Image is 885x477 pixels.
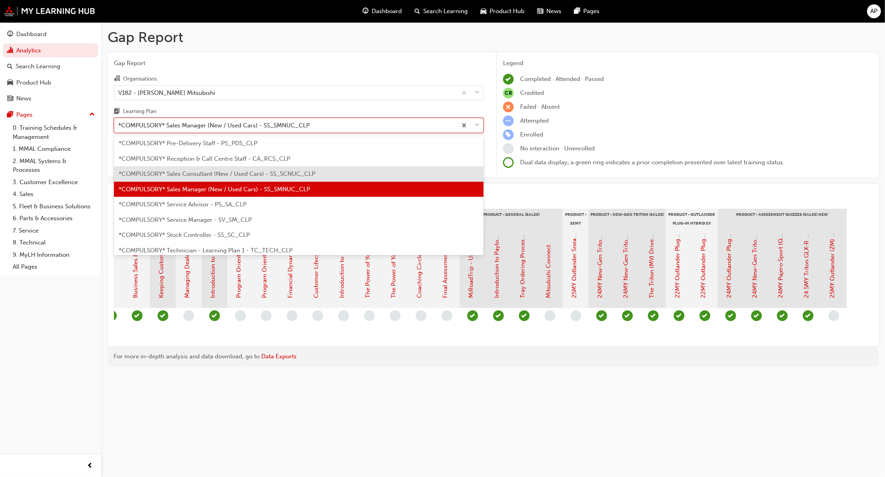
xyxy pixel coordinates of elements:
[119,247,293,254] span: *COMPULSORY* Technician - Learning Plan 1 - TC_TECH_CLP
[7,63,13,70] span: search-icon
[10,212,98,225] a: 6. Parts & Accessories
[503,74,514,85] span: learningRecordVerb_COMPLETE-icon
[7,79,13,87] span: car-icon
[415,6,420,16] span: search-icon
[584,7,600,16] span: Pages
[10,261,98,273] a: All Pages
[119,140,257,147] span: *COMPULSORY* Pre-Delivery Staff - PS_PDS_CLP
[751,310,762,321] span: learningRecordVerb_PASS-icon
[503,115,514,126] span: learningRecordVerb_ATTEMPT-icon
[89,110,95,120] span: up-icon
[16,78,51,87] div: Product Hub
[261,310,272,321] span: learningRecordVerb_NONE-icon
[568,3,606,19] a: pages-iconPages
[545,310,555,321] span: learningRecordVerb_NONE-icon
[287,310,297,321] span: learningRecordVerb_NONE-icon
[235,310,246,321] span: learningRecordVerb_NONE-icon
[3,108,98,122] button: Pages
[460,209,563,229] div: Product - General (Sales)
[108,29,879,46] h1: Gap Report
[7,31,13,38] span: guage-icon
[571,310,581,321] span: learningRecordVerb_NONE-icon
[531,3,568,19] a: news-iconNews
[725,310,736,321] span: learningRecordVerb_PASS-icon
[596,310,607,321] span: learningRecordVerb_PASS-icon
[3,59,98,74] a: Search Learning
[123,108,156,115] div: Learning Plan
[3,43,98,58] a: Analytics
[520,159,785,166] span: Dual data display; a green ring indicates a prior completion presented over latest training status.
[503,102,514,112] span: learningRecordVerb_FAIL-icon
[10,237,98,249] a: 8. Technical
[16,62,60,71] div: Search Learning
[474,120,480,131] span: down-icon
[132,310,143,321] span: learningRecordVerb_PASS-icon
[16,30,46,39] div: Dashboard
[114,352,873,361] div: For more in-depth analysis and data download, go to
[3,25,98,108] button: DashboardAnalyticsSearch LearningProduct HubNews
[10,249,98,261] a: 9. MyLH Information
[547,7,562,16] span: News
[520,145,595,152] span: No interaction · Unenrolled
[119,155,290,162] span: *COMPULSORY* Reception & Call Centre Staff - CA_RCS_CLP
[803,310,814,321] span: learningRecordVerb_PASS-icon
[503,88,514,98] span: null-icon
[575,6,580,16] span: pages-icon
[87,461,93,471] span: prev-icon
[363,6,369,16] span: guage-icon
[3,75,98,90] a: Product Hub
[718,209,847,229] div: Product - Assessment Quizzes (Sales) NEW
[648,310,659,321] span: learningRecordVerb_PASS-icon
[803,184,810,298] a: 24.5MY Triton GLX-R (MV) - Product Quiz
[571,204,578,298] a: 25MY Outlander Sneak Peek Video
[119,170,315,177] span: *COMPULSORY* Sales Consultant (New / Used Cars) - SS_SCNUC_CLP
[118,88,215,97] div: V182 - [PERSON_NAME] Mitsubishi
[357,3,409,19] a: guage-iconDashboard
[183,310,194,321] span: learningRecordVerb_NONE-icon
[424,7,468,16] span: Search Learning
[16,94,31,103] div: News
[10,122,98,143] a: 0. Training Schedules & Management
[467,310,478,321] span: learningRecordVerb_COMPLETE-icon
[481,6,487,16] span: car-icon
[589,209,666,229] div: Product - New-Gen Triton (Sales)
[338,310,349,321] span: learningRecordVerb_NONE-icon
[409,3,474,19] a: search-iconSearch Learning
[3,27,98,42] a: Dashboard
[10,155,98,176] a: 2. MMAL Systems & Processes
[563,209,589,229] div: Product - 25MY Outlander
[545,245,552,298] a: Mitsubishi Connect
[520,75,604,83] span: Completed · Attended · Passed
[503,143,514,154] span: learningRecordVerb_NONE-icon
[312,310,323,321] span: learningRecordVerb_NONE-icon
[119,201,247,208] span: *COMPULSORY* Service Advisor - PS_SA_CLP
[10,225,98,237] a: 7. Service
[622,310,633,321] span: learningRecordVerb_COMPLETE-icon
[261,353,297,360] a: Data Exports
[10,188,98,200] a: 4. Sales
[372,7,402,16] span: Dashboard
[700,310,710,321] span: learningRecordVerb_COMPLETE-icon
[118,121,310,130] div: *COMPULSORY* Sales Manager (New / Used Cars) - SS_SMNUC_CLP
[4,6,95,16] a: mmal
[520,131,543,138] span: Enrolled
[490,7,525,16] span: Product Hub
[474,88,480,98] span: down-icon
[364,310,375,321] span: learningRecordVerb_NONE-icon
[10,200,98,213] a: 5. Fleet & Business Solutions
[503,59,872,68] div: Legend
[158,310,168,321] span: learningRecordVerb_PASS-icon
[777,310,788,321] span: learningRecordVerb_PASS-icon
[503,129,514,140] span: learningRecordVerb_ENROLL-icon
[10,176,98,188] a: 3. Customer Excellence
[210,215,217,298] a: Introduction to MiDealerAssist
[494,170,501,298] a: Introduction to Payload and Towing Capacities
[474,3,531,19] a: car-iconProduct Hub
[666,209,718,229] div: Product - Outlander Plug-in Hybrid EV (Sales)
[114,59,484,68] span: Gap Report
[7,95,13,102] span: news-icon
[538,6,544,16] span: news-icon
[123,75,157,83] div: Organisations
[114,75,120,83] span: organisation-icon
